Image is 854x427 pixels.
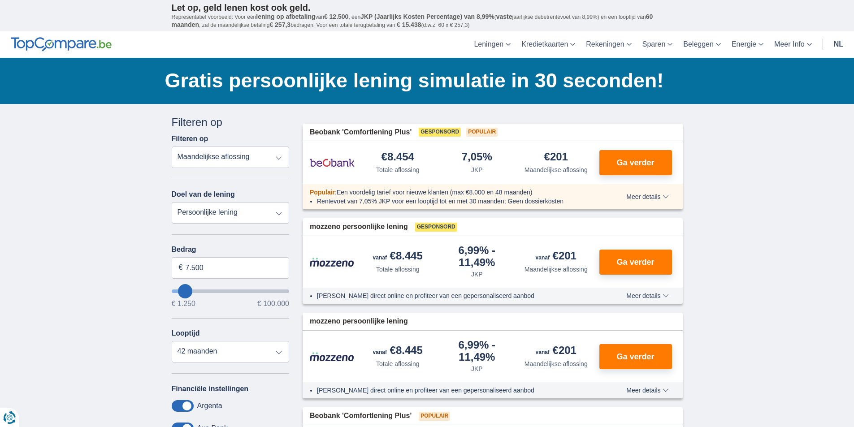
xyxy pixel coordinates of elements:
[310,316,408,327] span: mozzeno persoonlijke lening
[616,258,654,266] span: Ga verder
[544,151,568,164] div: €201
[256,13,315,20] span: lening op afbetaling
[525,165,588,174] div: Maandelijkse aflossing
[828,31,849,58] a: nl
[678,31,726,58] a: Beleggen
[172,385,249,393] label: Financiële instellingen
[317,291,594,300] li: [PERSON_NAME] direct online en profiteer van een gepersonaliseerd aanbod
[310,352,355,362] img: product.pl.alt Mozzeno
[637,31,678,58] a: Sparen
[620,193,675,200] button: Meer details
[471,165,483,174] div: JKP
[419,128,461,137] span: Gesponsord
[179,263,183,273] span: €
[172,190,235,198] label: Doel van de lening
[419,412,450,421] span: Populair
[376,265,420,274] div: Totale aflossing
[373,345,423,358] div: €8.445
[269,21,290,28] span: € 257,3
[397,21,421,28] span: € 15.438
[536,250,577,263] div: €201
[626,293,668,299] span: Meer details
[415,223,457,232] span: Gesponsord
[310,411,412,421] span: Beobank 'Comfortlening Plus'
[496,13,512,20] span: vaste
[310,127,412,138] span: Beobank 'Comfortlening Plus'
[172,2,683,13] p: Let op, geld lenen kost ook geld.
[616,353,654,361] span: Ga verder
[172,289,290,293] input: wantToBorrow
[172,300,195,307] span: € 1.250
[471,270,483,279] div: JKP
[769,31,817,58] a: Meer Info
[310,257,355,267] img: product.pl.alt Mozzeno
[310,151,355,174] img: product.pl.alt Beobank
[581,31,637,58] a: Rekeningen
[172,13,653,28] span: 60 maanden
[726,31,769,58] a: Energie
[172,115,290,130] div: Filteren op
[525,359,588,368] div: Maandelijkse aflossing
[616,159,654,167] span: Ga verder
[376,359,420,368] div: Totale aflossing
[468,31,516,58] a: Leningen
[303,188,601,197] div: :
[317,386,594,395] li: [PERSON_NAME] direct online en profiteer van een gepersonaliseerd aanbod
[599,150,672,175] button: Ga verder
[466,128,498,137] span: Populair
[317,197,594,206] li: Rentevoet van 7,05% JKP voor een looptijd tot en met 30 maanden; Geen dossierkosten
[172,135,208,143] label: Filteren op
[324,13,349,20] span: € 12.500
[441,245,513,268] div: 6,99%
[626,194,668,200] span: Meer details
[376,165,420,174] div: Totale aflossing
[310,222,408,232] span: mozzeno persoonlijke lening
[620,387,675,394] button: Meer details
[516,31,581,58] a: Kredietkaarten
[536,345,577,358] div: €201
[441,340,513,362] div: 6,99%
[172,329,200,337] label: Looptijd
[165,67,683,95] h1: Gratis persoonlijke lening simulatie in 30 seconden!
[310,189,335,196] span: Populair
[11,37,112,52] img: TopCompare
[337,189,533,196] span: Een voordelig tarief voor nieuwe klanten (max €8.000 en 48 maanden)
[599,344,672,369] button: Ga verder
[257,300,289,307] span: € 100.000
[172,13,683,29] p: Representatief voorbeeld: Voor een van , een ( jaarlijkse debetrentevoet van 8,99%) en een loopti...
[381,151,414,164] div: €8.454
[599,250,672,275] button: Ga verder
[373,250,423,263] div: €8.445
[620,292,675,299] button: Meer details
[197,402,222,410] label: Argenta
[626,387,668,393] span: Meer details
[462,151,492,164] div: 7,05%
[172,246,290,254] label: Bedrag
[360,13,494,20] span: JKP (Jaarlijks Kosten Percentage) van 8,99%
[471,364,483,373] div: JKP
[525,265,588,274] div: Maandelijkse aflossing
